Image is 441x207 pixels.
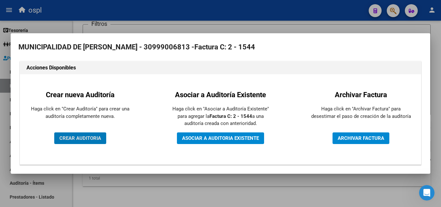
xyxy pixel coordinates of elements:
strong: Factura C: 2 - 1544 [210,113,252,119]
button: CREAR AUDITORIA [54,132,106,144]
h2: Crear nueva Auditoría [30,89,130,100]
h1: Acciones Disponibles [26,64,415,72]
button: ARCHIVAR FACTURA [333,132,389,144]
iframe: Intercom live chat [419,185,435,201]
p: Haga click en "Archivar Factura" para desestimar el paso de creación de la auditoría [311,105,411,120]
h2: Asociar a Auditoría Existente [170,89,271,100]
strong: Factura C: 2 - 1544 [194,43,255,51]
button: ASOCIAR A AUDITORIA EXISTENTE [177,132,264,144]
h2: Archivar Factura [311,89,411,100]
span: CREAR AUDITORIA [59,135,101,141]
span: ARCHIVAR FACTURA [338,135,384,141]
p: Haga click en "Crear Auditoría" para crear una auditoría completamente nueva. [30,105,130,120]
p: Haga click en "Asociar a Auditoría Existente" para agregar la a una auditoría creada con anterior... [170,105,271,127]
span: ASOCIAR A AUDITORIA EXISTENTE [182,135,259,141]
h2: MUNICIPALIDAD DE [PERSON_NAME] - 30999006813 - [18,41,423,53]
